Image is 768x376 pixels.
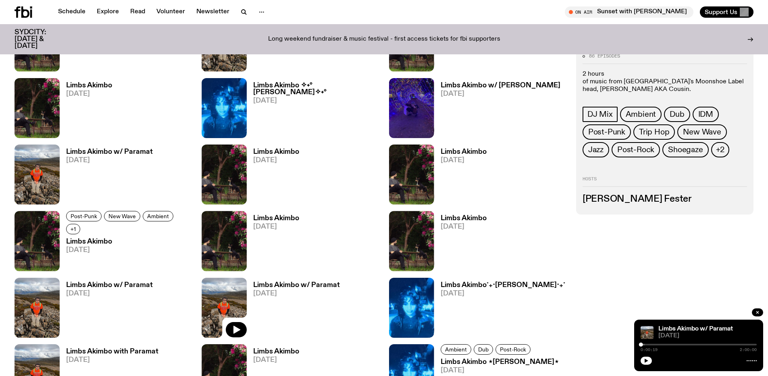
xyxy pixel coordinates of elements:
[434,215,487,271] a: Limbs Akimbo[DATE]
[500,346,526,352] span: Post-Rock
[66,82,112,89] h3: Limbs Akimbo
[389,211,434,271] img: Jackson sits at an outdoor table, legs crossed and gazing at a black and brown dog also sitting a...
[565,6,693,18] button: On AirSunset with [PERSON_NAME]
[441,367,559,374] span: [DATE]
[474,344,493,355] a: Dub
[626,110,656,119] span: Ambient
[60,82,112,138] a: Limbs Akimbo[DATE]
[247,215,299,271] a: Limbs Akimbo[DATE]
[253,348,299,355] h3: Limbs Akimbo
[700,6,753,18] button: Support Us
[441,82,560,89] h3: Limbs Akimbo w/ [PERSON_NAME]
[202,145,247,205] img: Jackson sits at an outdoor table, legs crossed and gazing at a black and brown dog also sitting a...
[441,215,487,222] h3: Limbs Akimbo
[441,149,487,155] h3: Limbs Akimbo
[441,223,487,230] span: [DATE]
[441,157,487,164] span: [DATE]
[434,82,560,138] a: Limbs Akimbo w/ [PERSON_NAME][DATE]
[658,333,757,339] span: [DATE]
[478,346,489,352] span: Dub
[434,282,565,338] a: Limbs Akimbo˚₊‧[PERSON_NAME]‧₊˚[DATE]
[495,344,531,355] a: Post-Rock
[66,290,153,297] span: [DATE]
[693,107,719,122] a: IDM
[253,149,299,155] h3: Limbs Akimbo
[662,142,708,157] a: Shoegaze
[60,282,153,338] a: Limbs Akimbo w/ Paramat[DATE]
[247,149,299,205] a: Limbs Akimbo[DATE]
[612,142,660,157] a: Post-Rock
[125,6,150,18] a: Read
[268,36,500,43] p: Long weekend fundraiser & music festival - first access tickets for fbi supporters
[66,224,80,234] button: +1
[588,128,625,136] span: Post-Punk
[670,110,684,119] span: Dub
[71,226,76,232] span: +1
[633,124,675,140] a: Trip Hop
[445,346,467,352] span: Ambient
[434,149,487,205] a: Limbs Akimbo[DATE]
[66,149,153,155] h3: Limbs Akimbo w/ Paramat
[589,54,620,58] span: 86 episodes
[740,348,757,352] span: 2:00:00
[389,145,434,205] img: Jackson sits at an outdoor table, legs crossed and gazing at a black and brown dog also sitting a...
[191,6,234,18] a: Newsletter
[441,359,559,366] h3: Limbs Akimbo ⋆[PERSON_NAME]⋆
[711,142,730,157] button: +2
[441,282,565,289] h3: Limbs Akimbo˚₊‧[PERSON_NAME]‧₊˚
[253,282,340,289] h3: Limbs Akimbo w/ Paramat
[253,82,379,96] h3: Limbs Akimbo ✧˖°[PERSON_NAME]✧˖°
[620,107,662,122] a: Ambient
[588,145,604,154] span: Jazz
[53,6,90,18] a: Schedule
[253,357,299,364] span: [DATE]
[668,145,703,154] span: Shoegaze
[683,128,721,136] span: New Wave
[441,91,560,97] span: [DATE]
[441,290,565,297] span: [DATE]
[583,124,631,140] a: Post-Punk
[253,97,379,104] span: [DATE]
[664,107,690,122] a: Dub
[15,211,60,271] img: Jackson sits at an outdoor table, legs crossed and gazing at a black and brown dog also sitting a...
[583,70,747,94] p: 2 hours of music from [GEOGRAPHIC_DATA]'s Moonshoe Label head, [PERSON_NAME] AKA Cousin.
[15,29,66,50] h3: SYDCITY: [DATE] & [DATE]
[639,128,669,136] span: Trip Hop
[441,344,471,355] a: Ambient
[583,107,618,122] a: DJ Mix
[583,195,747,204] h3: [PERSON_NAME] Fester
[677,124,726,140] a: New Wave
[253,223,299,230] span: [DATE]
[143,211,173,221] a: Ambient
[658,326,733,332] a: Limbs Akimbo w/ Paramat
[66,357,158,364] span: [DATE]
[66,91,112,97] span: [DATE]
[108,213,136,219] span: New Wave
[66,348,158,355] h3: Limbs Akimbo with Paramat
[15,78,60,138] img: Jackson sits at an outdoor table, legs crossed and gazing at a black and brown dog also sitting a...
[202,211,247,271] img: Jackson sits at an outdoor table, legs crossed and gazing at a black and brown dog also sitting a...
[60,238,192,271] a: Limbs Akimbo[DATE]
[253,215,299,222] h3: Limbs Akimbo
[253,290,340,297] span: [DATE]
[253,157,299,164] span: [DATE]
[71,213,97,219] span: Post-Punk
[66,282,153,289] h3: Limbs Akimbo w/ Paramat
[716,145,725,154] span: +2
[587,110,613,119] span: DJ Mix
[66,238,192,245] h3: Limbs Akimbo
[247,82,379,138] a: Limbs Akimbo ✧˖°[PERSON_NAME]✧˖°[DATE]
[104,211,140,221] a: New Wave
[583,142,609,157] a: Jazz
[698,110,713,119] span: IDM
[247,282,340,338] a: Limbs Akimbo w/ Paramat[DATE]
[92,6,124,18] a: Explore
[583,177,747,186] h2: Hosts
[617,145,654,154] span: Post-Rock
[152,6,190,18] a: Volunteer
[705,8,737,16] span: Support Us
[66,157,153,164] span: [DATE]
[60,149,153,205] a: Limbs Akimbo w/ Paramat[DATE]
[66,247,192,254] span: [DATE]
[66,211,102,221] a: Post-Punk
